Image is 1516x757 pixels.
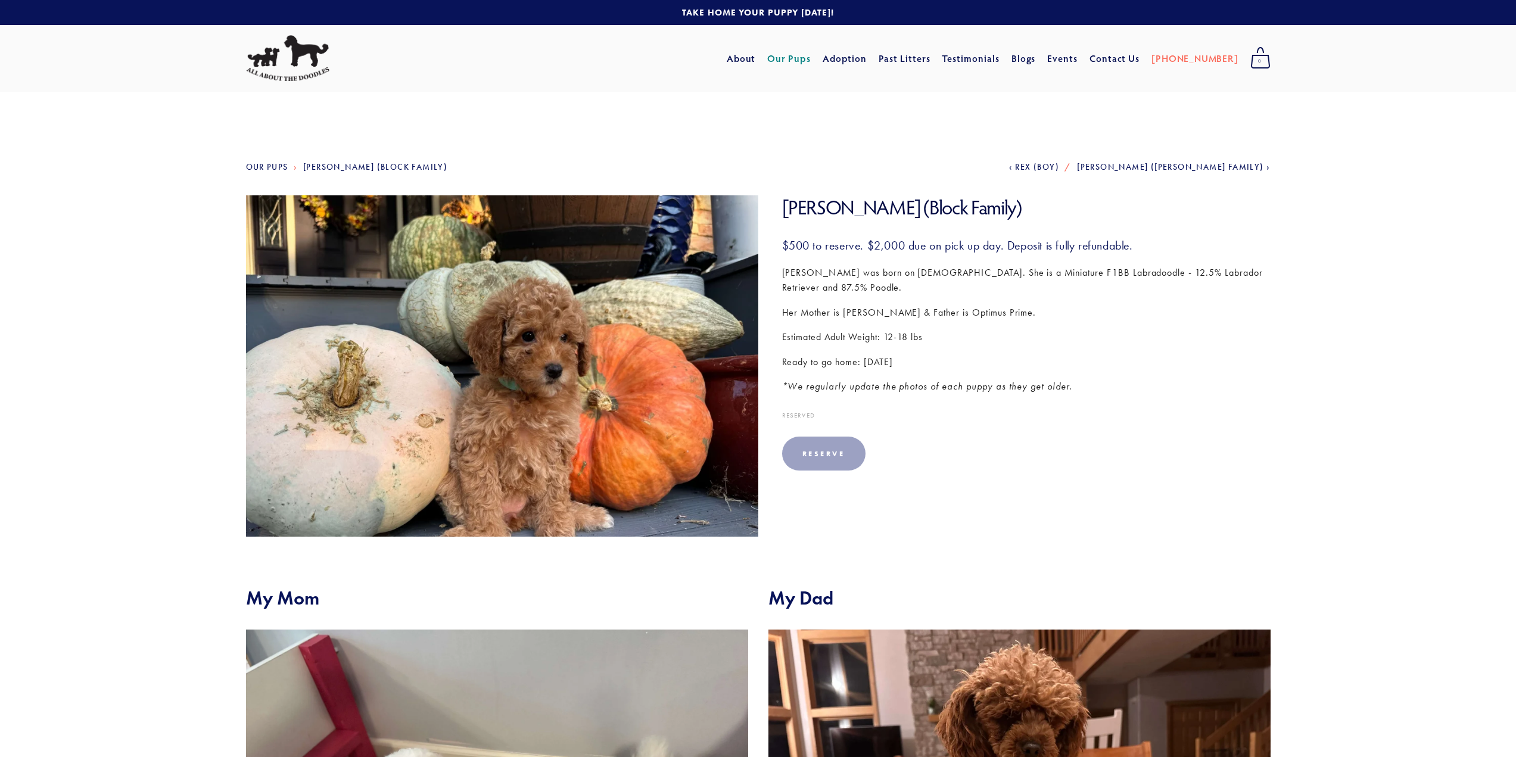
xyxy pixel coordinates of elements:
a: Our Pups [767,48,811,69]
a: Rex (Boy) [1009,162,1059,172]
h1: [PERSON_NAME] (Block Family) [782,195,1271,220]
a: 0 items in cart [1244,43,1277,73]
a: Adoption [823,48,867,69]
p: [PERSON_NAME] was born on [DEMOGRAPHIC_DATA]. She is a Miniature F1BB Labradoodle - 12.5% Labrado... [782,265,1271,295]
a: [PERSON_NAME] (Block Family) [303,162,447,172]
span: [PERSON_NAME] ([PERSON_NAME] Family) [1077,162,1263,172]
p: Ready to go home: [DATE] [782,354,1271,370]
p: Her Mother is [PERSON_NAME] & Father is Optimus Prime. [782,305,1271,320]
div: Reserve [802,449,845,458]
a: Events [1047,48,1078,69]
a: Testimonials [942,48,1000,69]
div: Reserved [782,412,1271,419]
em: *We regularly update the photos of each puppy as they get older. [782,381,1072,392]
h2: My Dad [768,587,1271,609]
a: Past Litters [879,52,930,64]
a: Our Pups [246,162,288,172]
h3: $500 to reserve. $2,000 due on pick up day. Deposit is fully refundable. [782,238,1271,253]
a: [PERSON_NAME] ([PERSON_NAME] Family) [1077,162,1270,172]
a: About [727,48,756,69]
a: Blogs [1011,48,1036,69]
span: 0 [1250,54,1271,69]
span: Rex (Boy) [1015,162,1059,172]
p: Estimated Adult Weight: 12-18 lbs [782,329,1271,345]
img: Jessie 5.jpg [246,195,758,580]
a: Contact Us [1089,48,1140,69]
div: Reserve [782,437,866,471]
a: [PHONE_NUMBER] [1151,48,1238,69]
h2: My Mom [246,587,748,609]
img: All About The Doodles [246,35,329,82]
